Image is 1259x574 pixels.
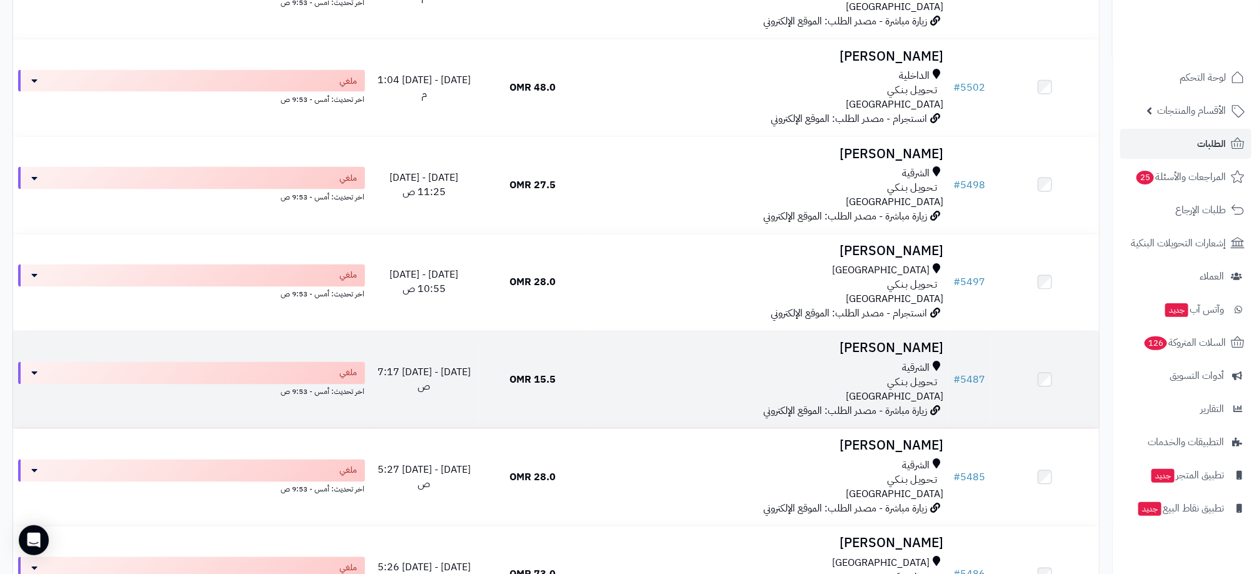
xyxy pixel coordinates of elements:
a: #5487 [953,373,985,388]
span: التقارير [1200,400,1224,418]
span: # [953,470,960,485]
span: # [953,178,960,193]
span: زيارة مباشرة - مصدر الطلب: الموقع الإلكتروني [763,404,927,419]
span: [DATE] - [DATE] 1:04 م [378,73,471,102]
span: [GEOGRAPHIC_DATA] [846,487,943,502]
span: الأقسام والمنتجات [1157,102,1226,119]
span: زيارة مباشرة - مصدر الطلب: الموقع الإلكتروني [763,501,927,516]
span: ملغي [340,367,358,380]
span: أدوات التسويق [1170,367,1224,385]
a: إشعارات التحويلات البنكية [1120,228,1251,258]
h3: [PERSON_NAME] [592,147,943,161]
span: جديد [1138,502,1161,516]
span: [GEOGRAPHIC_DATA] [832,556,930,571]
h3: [PERSON_NAME] [592,439,943,453]
span: # [953,275,960,290]
a: العملاء [1120,261,1251,291]
span: [DATE] - [DATE] 7:17 ص [378,365,471,395]
span: 28.0 OMR [509,275,556,290]
div: اخر تحديث: أمس - 9:53 ص [18,92,365,105]
span: تطبيق المتجر [1150,466,1224,484]
span: المراجعات والأسئلة [1135,168,1226,186]
span: # [953,80,960,95]
span: 126 [1145,336,1167,350]
h3: [PERSON_NAME] [592,341,943,356]
a: طلبات الإرجاع [1120,195,1251,225]
span: جديد [1151,469,1175,483]
span: [DATE] - [DATE] 10:55 ص [389,268,458,297]
a: التقارير [1120,394,1251,424]
span: ملغي [340,269,358,282]
span: جديد [1165,303,1188,317]
span: ملغي [340,465,358,477]
span: [GEOGRAPHIC_DATA] [846,194,943,209]
span: زيارة مباشرة - مصدر الطلب: الموقع الإلكتروني [763,209,927,224]
span: تـحـويـل بـنـكـي [887,83,937,98]
span: [DATE] - [DATE] 5:27 ص [378,463,471,492]
span: 25 [1136,171,1154,184]
h3: [PERSON_NAME] [592,49,943,64]
a: التطبيقات والخدمات [1120,427,1251,457]
span: تـحـويـل بـنـكـي [887,376,937,390]
span: 48.0 OMR [509,80,556,95]
span: طلبات الإرجاع [1175,201,1226,219]
h3: [PERSON_NAME] [592,244,943,259]
div: اخر تحديث: أمس - 9:53 ص [18,385,365,398]
a: لوحة التحكم [1120,63,1251,93]
a: #5502 [953,80,985,95]
span: [GEOGRAPHIC_DATA] [846,390,943,405]
span: الداخلية [899,69,930,83]
span: ملغي [340,172,358,184]
a: الطلبات [1120,129,1251,159]
div: اخر تحديث: أمس - 9:53 ص [18,189,365,203]
span: تـحـويـل بـنـكـي [887,181,937,195]
span: الشرقية [902,459,930,473]
span: التطبيقات والخدمات [1148,433,1224,451]
a: #5498 [953,178,985,193]
a: #5485 [953,470,985,485]
span: 15.5 OMR [509,373,556,388]
span: 27.5 OMR [509,178,556,193]
span: ملغي [340,75,358,88]
a: المراجعات والأسئلة25 [1120,162,1251,192]
a: وآتس آبجديد [1120,295,1251,325]
div: اخر تحديث: أمس - 9:53 ص [18,287,365,300]
span: [DATE] - [DATE] 11:25 ص [389,170,458,199]
a: أدوات التسويق [1120,361,1251,391]
span: وآتس آب [1164,301,1224,318]
span: تـحـويـل بـنـكـي [887,473,937,488]
span: إشعارات التحويلات البنكية [1131,234,1226,252]
span: السلات المتروكة [1143,334,1226,351]
span: زيارة مباشرة - مصدر الطلب: الموقع الإلكتروني [763,14,927,29]
div: Open Intercom Messenger [19,525,49,555]
span: انستجرام - مصدر الطلب: الموقع الإلكتروني [771,111,927,126]
span: العملاء [1200,268,1224,285]
span: الطلبات [1197,135,1226,153]
span: تطبيق نقاط البيع [1137,500,1224,517]
h3: [PERSON_NAME] [592,536,943,551]
a: #5497 [953,275,985,290]
img: logo-2.png [1174,35,1247,61]
span: لوحة التحكم [1180,69,1226,86]
span: انستجرام - مصدر الطلب: الموقع الإلكتروني [771,306,927,321]
span: الشرقية [902,166,930,181]
a: تطبيق نقاط البيعجديد [1120,493,1251,523]
div: اخر تحديث: أمس - 9:53 ص [18,482,365,495]
span: الشرقية [902,361,930,376]
span: [GEOGRAPHIC_DATA] [846,97,943,112]
span: 28.0 OMR [509,470,556,485]
span: [GEOGRAPHIC_DATA] [846,292,943,307]
span: تـحـويـل بـنـكـي [887,278,937,293]
span: [GEOGRAPHIC_DATA] [832,264,930,278]
span: # [953,373,960,388]
a: تطبيق المتجرجديد [1120,460,1251,490]
a: السلات المتروكة126 [1120,328,1251,358]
